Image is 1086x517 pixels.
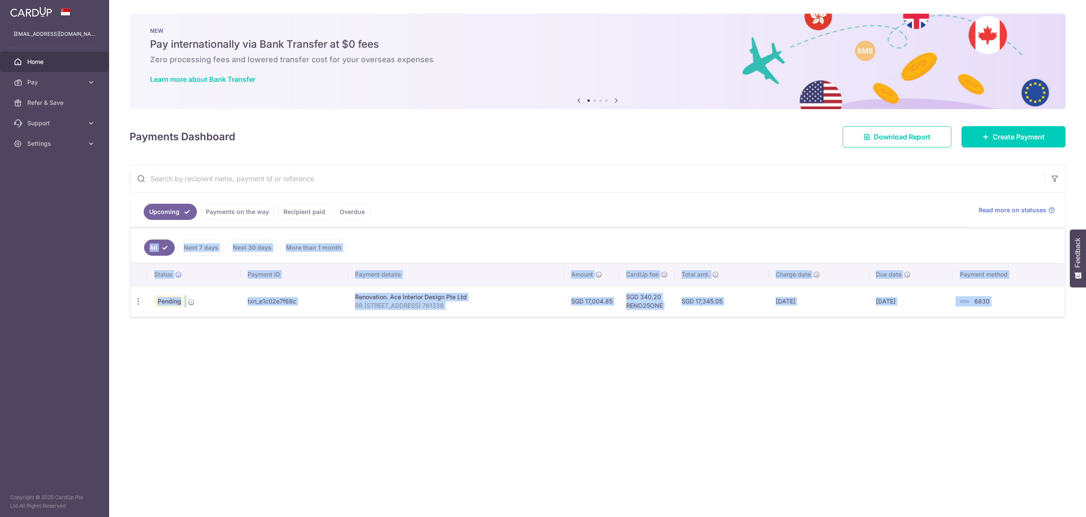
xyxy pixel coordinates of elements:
span: Refer & Save [27,98,84,107]
span: Read more on statuses [979,206,1046,214]
a: Next 7 days [178,240,224,256]
span: Home [27,58,84,66]
td: SGD 340.20 RENO25ONE [619,286,675,317]
span: CardUp fee [626,270,659,279]
span: Settings [27,139,84,148]
a: Recipient paid [278,204,331,220]
a: Download Report [843,126,951,147]
span: Support [27,119,84,127]
span: Feedback [1074,238,1082,268]
th: Payment details [348,263,564,286]
th: Payment ID [241,263,348,286]
span: Pending [154,295,185,307]
span: Pay [27,78,84,87]
span: Total amt. [682,270,710,279]
td: SGD 17,345.05 [675,286,769,317]
td: [DATE] [869,286,953,317]
a: Next 30 days [227,240,277,256]
td: SGD 17,004.85 [564,286,619,317]
a: Payments on the way [200,204,274,220]
p: [EMAIL_ADDRESS][DOMAIN_NAME] [14,30,95,38]
span: Create Payment [993,132,1045,142]
span: Due date [876,270,901,279]
a: Upcoming [144,204,197,220]
a: Learn more about Bank Transfer [150,75,255,84]
td: txn_e1c02e7f68c [241,286,348,317]
input: Search by recipient name, payment id or reference [130,165,1045,192]
span: Status [154,270,173,279]
p: NEW [150,27,1045,34]
span: 6830 [974,297,990,305]
a: Read more on statuses [979,206,1055,214]
td: [DATE] [769,286,869,317]
a: Create Payment [962,126,1066,147]
img: Bank Card [956,296,973,306]
h4: Payments Dashboard [130,129,235,144]
button: Feedback - Show survey [1070,229,1086,287]
span: Help [19,6,37,14]
a: Overdue [334,204,370,220]
div: Renovation. Ace Interior Design Pte Ltd [355,293,557,301]
span: Download Report [874,132,930,142]
h5: Pay internationally via Bank Transfer at $0 fees [150,38,1045,51]
span: Charge date [776,270,811,279]
th: Payment method [953,263,1065,286]
p: RR [STREET_ADDRESS] 761338 [355,301,557,310]
img: Bank transfer banner [130,14,1066,109]
h6: Zero processing fees and lowered transfer cost for your overseas expenses [150,55,1045,65]
img: CardUp [10,7,52,17]
a: More than 1 month [280,240,347,256]
a: All [144,240,175,256]
span: Amount [571,270,593,279]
